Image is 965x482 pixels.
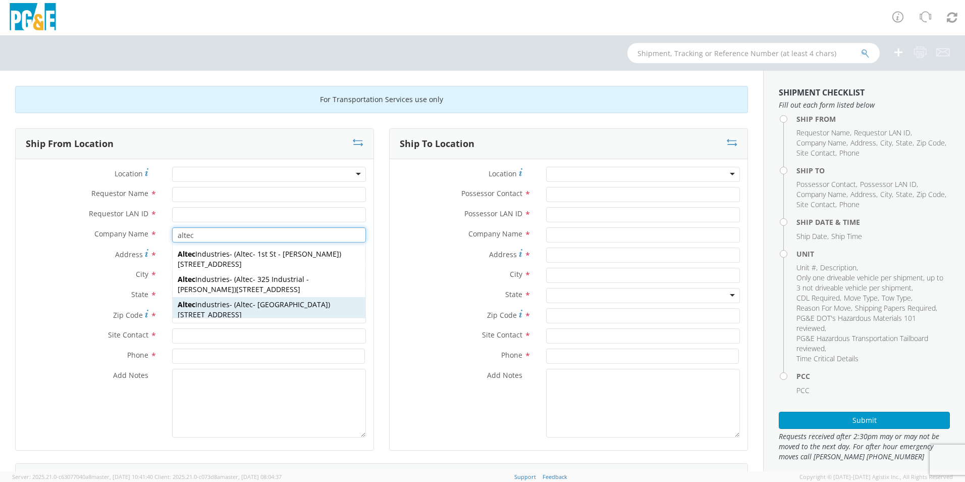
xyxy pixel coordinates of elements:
li: , [882,293,913,303]
li: , [850,138,878,148]
span: master, [DATE] 08:04:37 [220,473,282,480]
span: Address [115,250,143,259]
span: Site Contact [108,330,148,340]
span: Ship Time [831,231,862,241]
span: PCC [796,385,810,395]
li: , [896,138,914,148]
span: [STREET_ADDRESS] [236,284,300,294]
input: Shipment, Tracking or Reference Number (at least 4 chars) [627,43,880,63]
span: Requests received after 2:30pm may or may not be moved to the next day. For after hour emergency ... [779,431,950,462]
strong: Altec [178,274,195,284]
h4: Ship Date & Time [796,218,950,226]
strong: Shipment Checklist [779,87,865,98]
button: Submit [779,412,950,429]
h4: PCC [796,372,950,380]
span: - 1st St - [PERSON_NAME] [236,249,339,259]
span: State [505,290,522,299]
h4: Unit [796,250,950,258]
img: pge-logo-06675f144f4cfa6a6814.png [8,3,58,33]
span: Reason For Move [796,303,851,313]
span: Client: 2025.21.0-c073d8a [154,473,282,480]
strong: Altec [178,249,195,259]
span: City [880,138,892,148]
span: Zip Code [917,189,945,199]
span: CDL Required [796,293,840,303]
span: Site Contact [796,200,835,209]
span: Time Critical Details [796,354,859,363]
span: Copyright © [DATE]-[DATE] Agistix Inc., All Rights Reserved [799,473,953,481]
span: Add Notes [113,370,148,380]
span: Zip Code [487,310,517,320]
li: , [844,293,879,303]
li: , [796,179,857,189]
span: Location [489,169,517,178]
span: Phone [839,148,860,158]
span: master, [DATE] 10:41:40 [91,473,153,480]
span: Possessor Contact [461,188,522,198]
li: , [796,293,841,303]
span: Add Notes [487,370,522,380]
strong: Altec [236,249,253,259]
li: , [880,138,893,148]
div: For Transportation Services use only [15,86,748,113]
li: , [796,263,818,273]
strong: Altec [178,300,195,309]
span: State [131,290,148,299]
span: Server: 2025.21.0-c63077040a8 [12,473,153,480]
span: Possessor LAN ID [464,209,522,218]
span: [STREET_ADDRESS] [178,310,242,319]
span: Company Name [94,229,148,238]
span: Requestor LAN ID [89,209,148,218]
h3: Ship From Location [26,139,114,149]
li: , [896,189,914,200]
span: Industries [178,300,230,309]
span: Company Name [468,229,522,238]
li: , [796,200,837,210]
div: - ( ) [173,247,365,272]
span: Address [850,138,876,148]
span: Unit # [796,263,816,272]
li: , [917,189,946,200]
span: Phone [127,350,148,360]
span: Move Type [844,293,878,303]
span: Zip Code [917,138,945,148]
span: Requestor Name [796,128,850,137]
span: Company Name [796,138,846,148]
li: , [855,303,937,313]
span: Phone [839,200,860,209]
span: PG&E DOT's Hazardous Materials 101 reviewed [796,313,916,333]
li: , [860,179,918,189]
div: - ( ) [173,272,365,297]
span: Address [489,250,517,259]
li: , [796,128,851,138]
li: , [917,138,946,148]
strong: Altec [236,274,253,284]
span: Zip Code [113,310,143,320]
span: Requestor Name [91,188,148,198]
h4: Ship From [796,115,950,123]
li: , [796,273,947,293]
span: [STREET_ADDRESS] [178,259,242,269]
li: , [850,189,878,200]
li: , [796,303,852,313]
span: Requestor LAN ID [854,128,910,137]
span: Site Contact [482,330,522,340]
span: Address [850,189,876,199]
h3: Ship To Location [400,139,474,149]
li: , [796,189,848,200]
span: PG&E Hazardous Transportation Tailboard reviewed [796,333,928,353]
li: , [880,189,893,200]
span: Ship Date [796,231,827,241]
span: Fill out each form listed below [779,100,950,110]
span: Phone [501,350,522,360]
span: City [136,269,148,279]
span: Industries [178,249,230,259]
a: Feedback [543,473,567,480]
span: Shipping Papers Required [855,303,936,313]
h4: Ship To [796,167,950,174]
span: City [510,269,522,279]
li: , [854,128,912,138]
span: Company Name [796,189,846,199]
span: Site Contact [796,148,835,158]
li: , [796,138,848,148]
